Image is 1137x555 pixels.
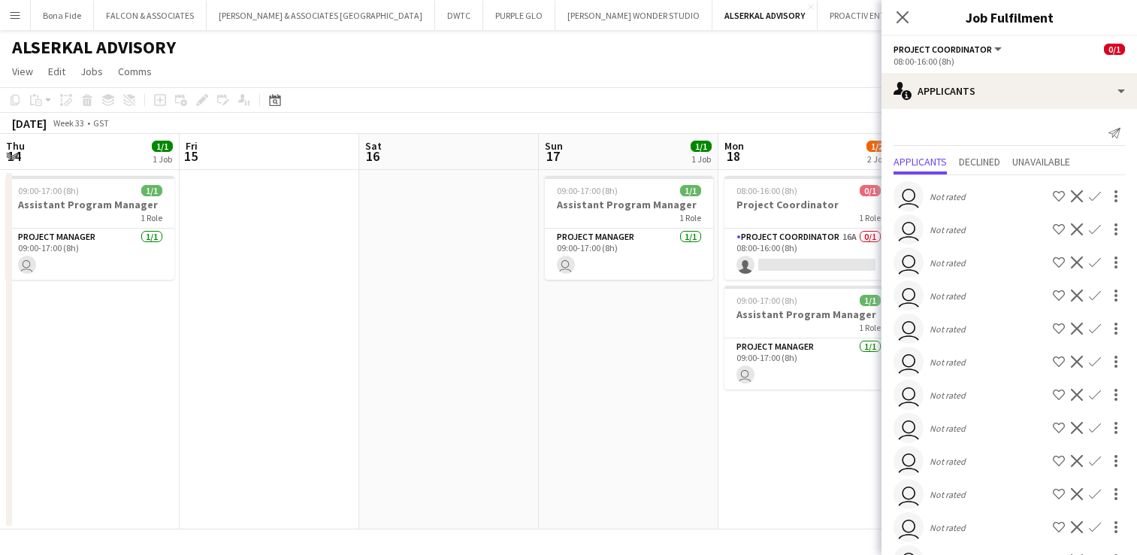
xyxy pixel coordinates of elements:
button: FALCON & ASSOCIATES [94,1,207,30]
app-job-card: 08:00-16:00 (8h)0/1Project Coordinator1 RoleProject Coordinator16A0/108:00-16:00 (8h) [724,176,893,280]
app-job-card: 09:00-17:00 (8h)1/1Assistant Program Manager1 RoleProject Manager1/109:00-17:00 (8h) [6,176,174,280]
div: GST [93,117,109,129]
span: 1 Role [859,212,881,223]
span: 16 [363,147,382,165]
span: 0/1 [1104,44,1125,55]
div: 1 Job [153,153,172,165]
span: Fri [186,139,198,153]
button: Bona Fide [31,1,94,30]
div: Not rated [930,191,969,202]
div: 1 Job [691,153,711,165]
button: PROACTIV ENTERTAINMENT [818,1,948,30]
div: Not rated [930,489,969,500]
span: View [12,65,33,78]
span: Edit [48,65,65,78]
app-card-role: Project Coordinator16A0/108:00-16:00 (8h) [724,229,893,280]
app-card-role: Project Manager1/109:00-17:00 (8h) [6,229,174,280]
span: 1/2 [866,141,888,152]
h3: Job Fulfilment [881,8,1137,27]
app-job-card: 09:00-17:00 (8h)1/1Assistant Program Manager1 RoleProject Manager1/109:00-17:00 (8h) [545,176,713,280]
button: PURPLE GLO [483,1,555,30]
button: [PERSON_NAME] WONDER STUDIO [555,1,712,30]
span: Unavailable [1012,156,1070,167]
div: Not rated [930,257,969,268]
h3: Assistant Program Manager [724,308,893,321]
app-card-role: Project Manager1/109:00-17:00 (8h) [545,229,713,280]
app-card-role: Project Manager1/109:00-17:00 (8h) [724,338,893,390]
span: 1/1 [860,295,881,306]
span: 1 Role [859,322,881,333]
span: Sat [365,139,382,153]
button: [PERSON_NAME] & ASSOCIATES [GEOGRAPHIC_DATA] [207,1,435,30]
span: Sun [545,139,563,153]
button: ALSERKAL ADVISORY [712,1,818,30]
h1: ALSERKAL ADVISORY [12,36,176,59]
button: Project Coordinator [894,44,1004,55]
span: 1/1 [680,185,701,196]
button: DWTC [435,1,483,30]
span: 1/1 [152,141,173,152]
div: Applicants [881,73,1137,109]
div: Not rated [930,423,969,434]
span: 09:00-17:00 (8h) [557,185,618,196]
a: Jobs [74,62,109,81]
div: 08:00-16:00 (8h) [894,56,1125,67]
span: 14 [4,147,25,165]
span: 09:00-17:00 (8h) [18,185,79,196]
div: 2 Jobs [867,153,891,165]
div: Not rated [930,224,969,235]
span: 1 Role [679,212,701,223]
div: Not rated [930,456,969,467]
div: Not rated [930,323,969,335]
div: Not rated [930,290,969,302]
a: View [6,62,39,81]
span: 0/1 [860,185,881,196]
span: Jobs [80,65,103,78]
span: Declined [959,156,1000,167]
span: 18 [722,147,744,165]
div: Not rated [930,356,969,368]
app-job-card: 09:00-17:00 (8h)1/1Assistant Program Manager1 RoleProject Manager1/109:00-17:00 (8h) [724,286,893,390]
span: Comms [118,65,152,78]
span: 1/1 [141,185,162,196]
span: Mon [724,139,744,153]
span: 08:00-16:00 (8h) [736,185,797,196]
h3: Assistant Program Manager [545,198,713,211]
span: Applicants [894,156,947,167]
span: 15 [183,147,198,165]
span: Week 33 [50,117,87,129]
h3: Assistant Program Manager [6,198,174,211]
span: Project Coordinator [894,44,992,55]
span: Thu [6,139,25,153]
div: Not rated [930,522,969,533]
span: 1/1 [691,141,712,152]
span: 1 Role [141,212,162,223]
h3: Project Coordinator [724,198,893,211]
span: 09:00-17:00 (8h) [736,295,797,306]
div: Not rated [930,390,969,401]
a: Edit [42,62,71,81]
span: 17 [543,147,563,165]
div: [DATE] [12,116,47,131]
a: Comms [112,62,158,81]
